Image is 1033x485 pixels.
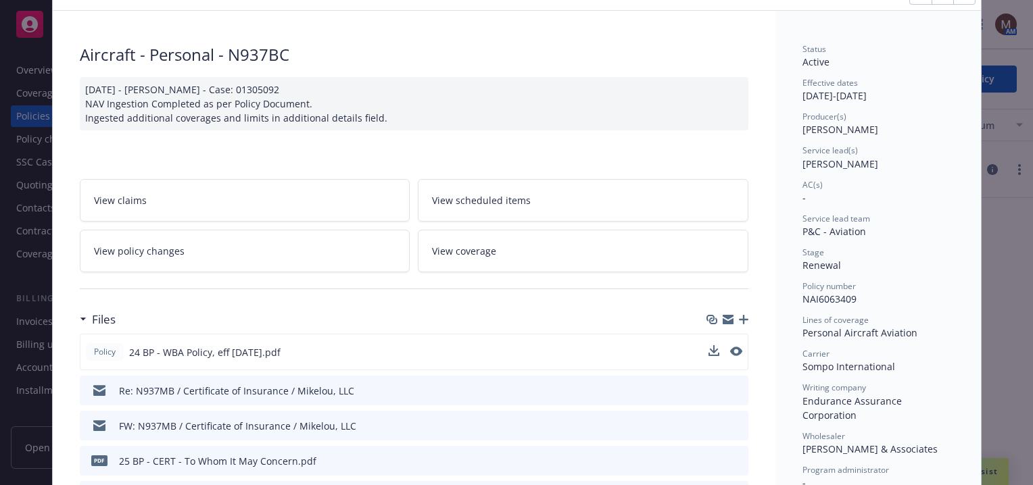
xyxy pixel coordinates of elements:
button: preview file [731,454,743,468]
span: Service lead(s) [802,145,858,156]
div: [DATE] - [DATE] [802,77,954,103]
span: Policy [91,346,118,358]
span: View scheduled items [432,193,531,207]
span: [PERSON_NAME] [802,157,878,170]
h3: Files [92,311,116,328]
button: preview file [730,345,742,359]
div: 25 BP - CERT - To Whom It May Concern.pdf [119,454,316,468]
span: 24 BP - WBA Policy, eff [DATE].pdf [129,345,281,359]
a: View policy changes [80,230,410,272]
span: [PERSON_NAME] [802,123,878,136]
div: Aircraft - Personal - N937BC [80,43,748,66]
span: Service lead team [802,213,870,224]
span: AC(s) [802,179,823,190]
span: Wholesaler [802,430,845,442]
span: Producer(s) [802,111,846,122]
button: download file [709,384,720,398]
a: View claims [80,179,410,222]
div: Personal Aircraft Aviation [802,326,954,340]
span: Endurance Assurance Corporation [802,394,905,422]
span: Writing company [802,382,866,393]
span: Stage [802,247,824,258]
button: preview file [731,419,743,433]
span: NAI6063409 [802,292,857,305]
button: preview file [730,347,742,356]
button: download file [709,454,720,468]
a: View coverage [418,230,748,272]
button: download file [709,419,720,433]
div: Files [80,311,116,328]
span: pdf [91,455,107,465]
div: Re: N937MB / Certificate of Insurance / Mikelou, LLC [119,384,354,398]
span: Effective dates [802,77,858,88]
span: P&C - Aviation [802,225,866,238]
span: Program administrator [802,464,889,476]
span: View claims [94,193,147,207]
span: View policy changes [94,244,185,258]
div: [DATE] - [PERSON_NAME] - Case: 01305092 NAV Ingestion Completed as per Policy Document. Ingested ... [80,77,748,130]
div: FW: N937MB / Certificate of Insurance / Mikelou, LLC [119,419,356,433]
span: [PERSON_NAME] & Associates [802,442,938,455]
span: Status [802,43,826,55]
span: Policy number [802,280,856,292]
span: Carrier [802,348,830,359]
span: Sompo International [802,360,895,373]
button: download file [708,345,719,359]
span: Renewal [802,259,841,272]
span: View coverage [432,244,496,258]
a: View scheduled items [418,179,748,222]
button: preview file [731,384,743,398]
span: - [802,191,806,204]
span: Lines of coverage [802,314,869,326]
span: Active [802,55,830,68]
button: download file [708,345,719,356]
